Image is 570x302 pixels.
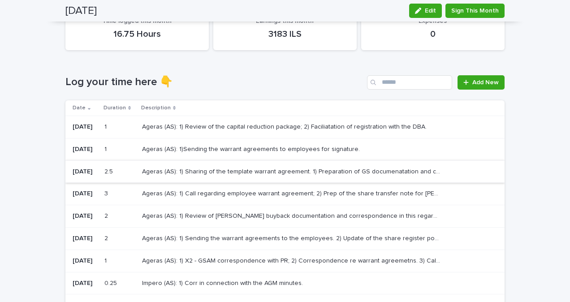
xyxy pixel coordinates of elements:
[142,188,443,198] p: Ageras (AS): 1) Call regarding employee warrant agreement; 2) Prep of the share transfer note for...
[65,76,363,89] h1: Log your time here 👇
[73,168,97,176] p: [DATE]
[472,79,499,86] span: Add New
[65,205,505,228] tr: [DATE]22 Ageras (AS): 1) Review of [PERSON_NAME] buyback documentation and correspondence in this...
[65,183,505,205] tr: [DATE]33 Ageras (AS): 1) Call regarding employee warrant agreement; 2) Prep of the share transfer...
[73,235,97,242] p: [DATE]
[142,121,428,131] p: Ageras (AS): 1) Review of the capital reduction package; 2) Faciliatation of registration with th...
[425,8,436,14] span: Edit
[104,166,115,176] p: 2.5
[73,212,97,220] p: [DATE]
[104,255,108,265] p: 1
[104,144,108,153] p: 1
[142,166,443,176] p: Ageras (AS): 1) Sharing of the template warrant agreement. 1) Preparation of GS documenatation an...
[65,4,97,17] h2: [DATE]
[65,227,505,250] tr: [DATE]22 Ageras (AS): 1) Sending the warrant agreements to the employees. 2) Update of the share ...
[73,190,97,198] p: [DATE]
[445,4,505,18] button: Sign This Month
[65,116,505,138] tr: [DATE]11 Ageras (AS): 1) Review of the capital reduction package; 2) Faciliatation of registratio...
[142,255,443,265] p: Ageras (AS): 1) X2 - GSAM correspondence with PR; 2) Correspondence re warrant agreemetns. 3) Cal...
[65,138,505,160] tr: [DATE]11 Ageras (AS): 1)Sending the warrant agreements to employees for signature.Ageras (AS): 1)...
[73,146,97,153] p: [DATE]
[372,29,494,39] p: 0
[256,18,314,24] span: Earnings this month
[458,75,505,90] a: Add New
[73,280,97,287] p: [DATE]
[451,6,499,15] span: Sign This Month
[142,278,305,287] p: Impero (AS): 1) Corr in connection with the AGM minutes.
[104,121,108,131] p: 1
[141,103,171,113] p: Description
[65,160,505,183] tr: [DATE]2.52.5 Ageras (AS): 1) Sharing of the template warrant agreement. 1) Preparation of GS docu...
[65,250,505,272] tr: [DATE]11 Ageras (AS): 1) X2 - GSAM correspondence with PR; 2) Correspondence re warrant agreemetn...
[419,18,447,24] span: Expenses
[73,103,86,113] p: Date
[73,257,97,265] p: [DATE]
[73,123,97,131] p: [DATE]
[104,233,110,242] p: 2
[65,272,505,294] tr: [DATE]0.250.25 Impero (AS): 1) Corr in connection with the AGM minutes.Impero (AS): 1) Corr in co...
[104,211,110,220] p: 2
[104,188,110,198] p: 3
[76,29,198,39] p: 16.75 Hours
[224,29,346,39] p: 3183 ILS
[104,103,126,113] p: Duration
[142,233,443,242] p: Ageras (AS): 1) Sending the warrant agreements to the employees. 2) Update of the share register ...
[409,4,442,18] button: Edit
[102,18,172,24] span: Time logged this month
[367,75,452,90] input: Search
[142,211,443,220] p: Ageras (AS): 1) Review of Ariel buyback documentation and correspondence in this regard. 2) Facil...
[142,144,362,153] p: Ageras (AS): 1)Sending the warrant agreements to employees for signature.
[104,278,119,287] p: 0.25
